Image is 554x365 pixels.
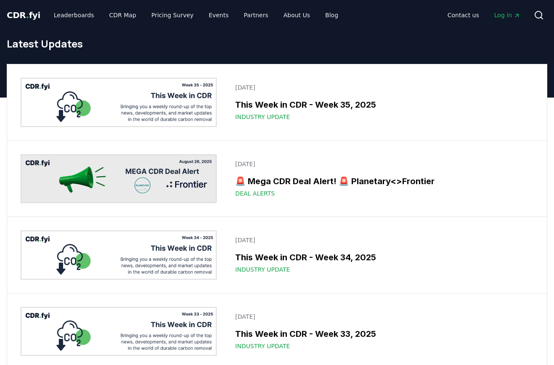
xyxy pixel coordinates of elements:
[488,8,527,23] a: Log in
[230,307,533,355] a: [DATE]This Week in CDR - Week 33, 2025Industry Update
[21,78,217,127] img: This Week in CDR - Week 35, 2025 blog post image
[441,8,486,23] a: Contact us
[7,10,40,20] span: CDR fyi
[318,8,345,23] a: Blog
[145,8,200,23] a: Pricing Survey
[21,230,217,280] img: This Week in CDR - Week 34, 2025 blog post image
[103,8,143,23] a: CDR Map
[235,83,528,92] p: [DATE]
[47,8,101,23] a: Leaderboards
[21,307,217,356] img: This Week in CDR - Week 33, 2025 blog post image
[202,8,235,23] a: Events
[237,8,275,23] a: Partners
[235,236,528,244] p: [DATE]
[7,9,40,21] a: CDR.fyi
[235,342,290,350] span: Industry Update
[230,231,533,279] a: [DATE]This Week in CDR - Week 34, 2025Industry Update
[494,11,520,19] span: Log in
[21,154,217,204] img: 🚨 Mega CDR Deal Alert! 🚨 Planetary<>Frontier blog post image
[7,37,547,50] h1: Latest Updates
[277,8,317,23] a: About Us
[47,8,345,23] nav: Main
[235,328,528,340] h3: This Week in CDR - Week 33, 2025
[235,98,528,111] h3: This Week in CDR - Week 35, 2025
[235,251,528,264] h3: This Week in CDR - Week 34, 2025
[235,189,275,198] span: Deal Alerts
[230,78,533,126] a: [DATE]This Week in CDR - Week 35, 2025Industry Update
[235,175,528,188] h3: 🚨 Mega CDR Deal Alert! 🚨 Planetary<>Frontier
[235,312,528,321] p: [DATE]
[235,265,290,274] span: Industry Update
[230,155,533,203] a: [DATE]🚨 Mega CDR Deal Alert! 🚨 Planetary<>FrontierDeal Alerts
[235,113,290,121] span: Industry Update
[26,10,29,20] span: .
[235,160,528,168] p: [DATE]
[441,8,527,23] nav: Main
